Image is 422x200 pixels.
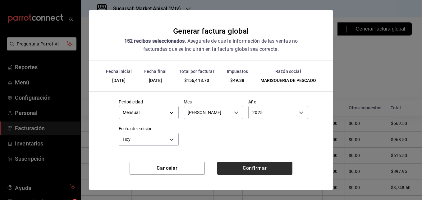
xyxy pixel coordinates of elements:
[144,68,167,75] div: Fecha final
[184,78,209,83] span: $156,418.70
[217,162,292,175] button: Confirmar
[260,77,316,84] div: MARISQUERIA DE PESCADO
[184,100,244,104] label: Mes
[227,68,248,75] div: Impuestos
[106,68,132,75] div: Fecha inicial
[106,77,132,84] div: [DATE]
[119,133,179,146] div: Hoy
[184,106,244,119] div: [PERSON_NAME]
[248,100,308,104] label: Año
[119,126,179,131] label: Fecha de emisión
[173,25,249,37] div: Generar factura global
[179,68,214,75] div: Total por facturar
[230,78,244,83] span: $49.38
[119,106,179,119] div: Mensual
[130,162,205,175] button: Cancelar
[124,38,185,44] strong: 152 recibos seleccionados
[124,37,298,53] div: . Asegúrate de que la información de las ventas no facturadas que se incluirán en la factura glob...
[248,106,308,119] div: 2025
[144,77,167,84] div: [DATE]
[119,100,179,104] label: Periodicidad
[260,68,316,75] div: Razón social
